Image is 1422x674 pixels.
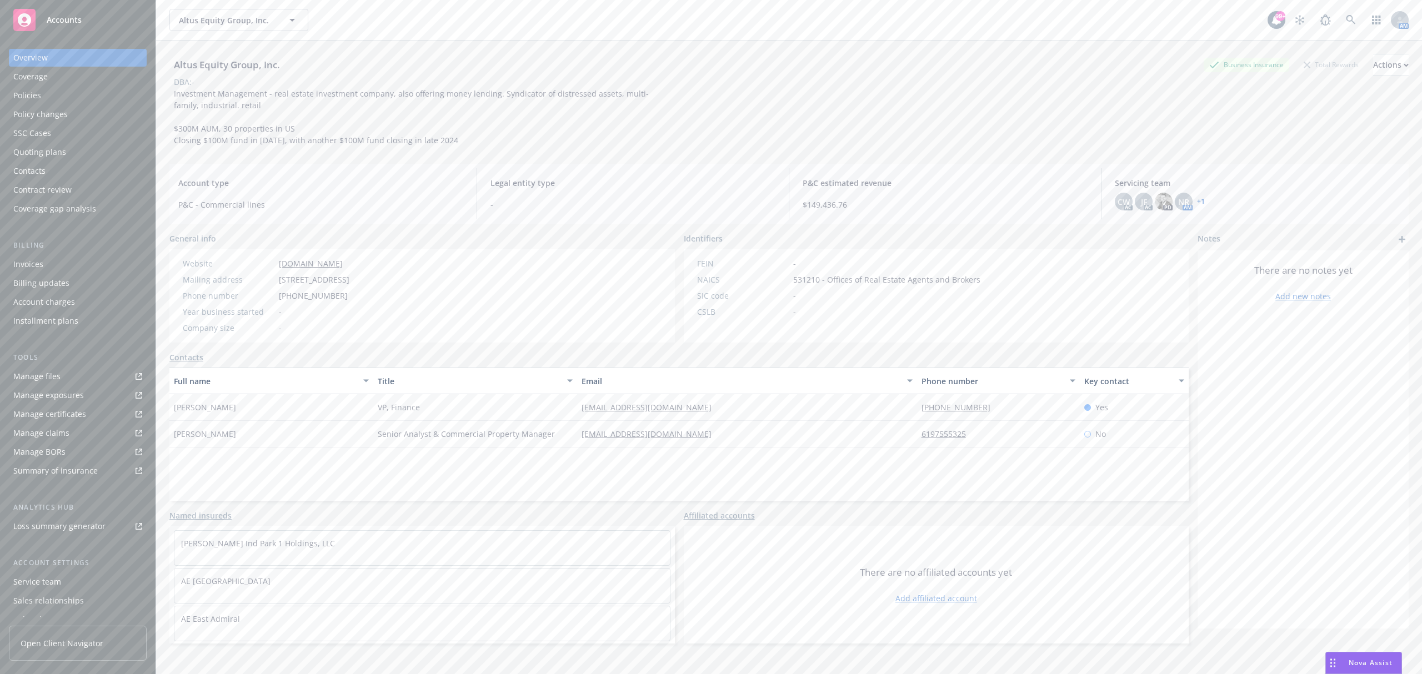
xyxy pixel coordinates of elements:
div: Actions [1373,54,1409,76]
div: Tools [9,352,147,363]
span: [PERSON_NAME] [174,428,236,440]
a: Search [1340,9,1362,31]
div: 99+ [1275,11,1285,21]
span: P&C - Commercial lines [178,199,463,210]
span: 531210 - Offices of Real Estate Agents and Brokers [793,274,980,285]
span: CW [1118,196,1130,208]
div: Business Insurance [1204,58,1289,72]
span: Open Client Navigator [21,637,103,649]
a: Affiliated accounts [684,510,755,521]
div: Manage exposures [13,386,84,404]
a: Invoices [9,255,147,273]
a: Add new notes [1275,290,1331,302]
span: Legal entity type [490,177,775,189]
span: - [793,290,796,301]
button: Phone number [917,368,1080,394]
div: Overview [13,49,48,67]
span: - [793,306,796,318]
a: +1 [1197,198,1205,205]
img: photo [1155,193,1173,210]
div: Invoices [13,255,43,273]
a: Manage exposures [9,386,147,404]
div: Mailing address [183,274,274,285]
div: Related accounts [13,611,77,628]
a: AE [GEOGRAPHIC_DATA] [181,576,271,586]
div: Analytics hub [9,502,147,513]
div: Loss summary generator [13,517,106,535]
a: AE East Admiral [181,613,240,624]
div: NAICS [697,274,789,285]
span: - [793,258,796,269]
a: Manage certificates [9,405,147,423]
div: Key contact [1084,375,1172,387]
span: [PERSON_NAME] [174,401,236,413]
span: JF [1141,196,1147,208]
div: Account charges [13,293,75,311]
span: General info [169,233,216,244]
div: Manage claims [13,424,69,442]
a: Overview [9,49,147,67]
div: Website [183,258,274,269]
div: Summary of insurance [13,462,98,480]
button: Email [577,368,917,394]
div: Service team [13,573,61,591]
a: Contract review [9,181,147,199]
div: Contacts [13,162,46,180]
button: Altus Equity Group, Inc. [169,9,308,31]
div: SSC Cases [13,124,51,142]
span: There are no affiliated accounts yet [860,566,1012,579]
div: Coverage [13,68,48,85]
a: SSC Cases [9,124,147,142]
a: Manage files [9,368,147,385]
a: [EMAIL_ADDRESS][DOMAIN_NAME] [582,429,720,439]
div: Policy changes [13,105,68,123]
button: Full name [169,368,373,394]
a: Stop snowing [1289,9,1311,31]
div: Manage files [13,368,61,385]
span: P&C estimated revenue [803,177,1088,189]
div: Contract review [13,181,72,199]
div: Full name [174,375,357,387]
span: Identifiers [684,233,723,244]
a: Named insureds [169,510,232,521]
a: Loss summary generator [9,517,147,535]
div: Manage certificates [13,405,86,423]
span: VP, Finance [378,401,420,413]
span: Altus Equity Group, Inc. [179,14,275,26]
div: Drag to move [1326,652,1340,673]
span: Nova Assist [1349,658,1393,667]
div: Installment plans [13,312,78,330]
div: Altus Equity Group, Inc. [169,58,284,72]
a: [PERSON_NAME] Ind Park 1 Holdings, LLC [181,538,335,549]
a: add [1395,233,1409,246]
span: Servicing team [1115,177,1400,189]
div: SIC code [697,290,789,301]
span: - [279,322,282,334]
button: Title [373,368,577,394]
div: Coverage gap analysis [13,200,96,218]
a: Policies [9,87,147,104]
div: Year business started [183,306,274,318]
a: Add affiliated account [895,592,977,604]
a: Manage BORs [9,443,147,461]
a: Contacts [9,162,147,180]
a: Report a Bug [1314,9,1336,31]
a: Coverage [9,68,147,85]
div: Sales relationships [13,592,84,610]
a: Coverage gap analysis [9,200,147,218]
div: Title [378,375,560,387]
a: Related accounts [9,611,147,628]
div: Billing [9,240,147,251]
a: [PHONE_NUMBER] [922,402,999,413]
a: [EMAIL_ADDRESS][DOMAIN_NAME] [582,402,720,413]
div: Phone number [922,375,1064,387]
button: Nova Assist [1325,652,1402,674]
div: CSLB [697,306,789,318]
div: Account settings [9,557,147,569]
a: Summary of insurance [9,462,147,480]
div: FEIN [697,258,789,269]
span: NR [1178,196,1189,208]
a: Switch app [1365,9,1388,31]
div: Manage BORs [13,443,66,461]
